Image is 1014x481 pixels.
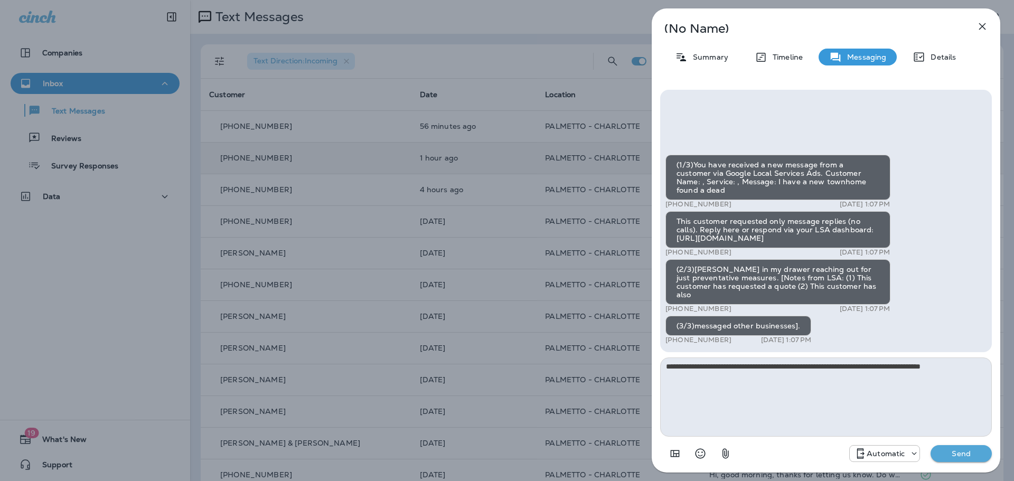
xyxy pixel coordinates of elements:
div: (3/3)messaged other businesses]. [665,316,811,336]
p: [PHONE_NUMBER] [665,336,731,344]
div: (1/3)You have received a new message from a customer via Google Local Services Ads. Customer Name... [665,155,890,200]
p: [DATE] 1:07 PM [840,200,890,209]
p: Details [925,53,956,61]
p: Summary [688,53,728,61]
div: This customer requested only message replies (no calls). Reply here or respond via your LSA dashb... [665,211,890,248]
p: (No Name) [664,24,953,33]
p: [DATE] 1:07 PM [840,248,890,257]
p: [DATE] 1:07 PM [761,336,812,344]
p: [DATE] 1:07 PM [840,305,890,313]
p: [PHONE_NUMBER] [665,305,731,313]
p: Timeline [767,53,803,61]
div: (2/3)[PERSON_NAME] in my drawer reaching out for just preventative measures. [Notes from LSA: (1)... [665,259,890,305]
button: Select an emoji [690,443,711,464]
p: Send [939,449,983,458]
button: Send [931,445,992,462]
p: [PHONE_NUMBER] [665,200,731,209]
button: Add in a premade template [664,443,686,464]
p: Messaging [842,53,886,61]
p: Automatic [867,449,905,458]
p: [PHONE_NUMBER] [665,248,731,257]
